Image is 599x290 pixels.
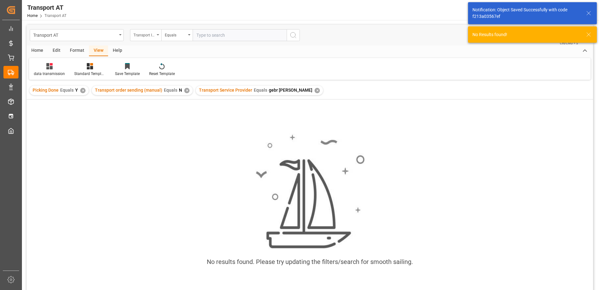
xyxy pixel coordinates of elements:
[207,257,413,266] div: No results found. Please try updating the filters/search for smooth sailing.
[27,13,38,18] a: Home
[115,71,140,77] div: Save Template
[65,46,89,56] div: Format
[179,88,182,93] span: N
[164,88,177,93] span: Equals
[472,7,580,20] div: Notification: Object Saved Successfully with code f213a03567ef
[184,88,190,93] div: ✕
[34,71,65,77] div: data transmission
[27,46,48,56] div: Home
[269,88,312,93] span: gebr [PERSON_NAME]
[133,31,155,38] div: Transport ID Logward
[74,71,106,77] div: Standard Templates
[287,29,300,41] button: search button
[108,46,127,56] div: Help
[33,31,117,39] div: Transport AT
[48,46,65,56] div: Edit
[75,88,78,93] span: Y
[80,88,86,93] div: ✕
[27,3,66,12] div: Transport AT
[89,46,108,56] div: View
[161,29,193,41] button: open menu
[472,31,580,38] div: No Results found!
[149,71,175,77] div: Reset Template
[165,31,186,38] div: Equals
[315,88,320,93] div: ✕
[33,88,59,93] span: Picking Done
[255,134,365,250] img: smooth_sailing.jpeg
[95,88,162,93] span: Transport order sending (manual)
[60,88,74,93] span: Equals
[30,29,124,41] button: open menu
[130,29,161,41] button: open menu
[199,88,252,93] span: Transport Service Provider
[193,29,287,41] input: Type to search
[254,88,267,93] span: Equals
